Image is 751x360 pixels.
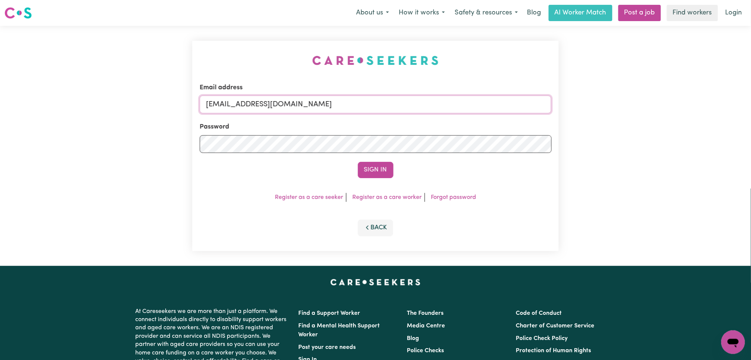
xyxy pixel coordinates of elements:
a: Protection of Human Rights [516,348,591,354]
a: Police Checks [407,348,444,354]
button: Sign In [358,162,393,178]
a: Police Check Policy [516,336,568,341]
input: Email address [200,96,552,113]
a: Careseekers home page [330,279,421,285]
a: Post a job [618,5,661,21]
a: Media Centre [407,323,445,329]
a: AI Worker Match [549,5,612,21]
a: Find workers [667,5,718,21]
a: Find a Support Worker [299,310,360,316]
a: Forgot password [431,194,476,200]
a: Login [721,5,747,21]
a: Blog [523,5,546,21]
a: Register as a care worker [352,194,422,200]
button: How it works [394,5,450,21]
a: Post your care needs [299,344,356,350]
button: Back [358,220,393,236]
label: Email address [200,83,243,93]
a: Careseekers logo [4,4,32,21]
a: Charter of Customer Service [516,323,594,329]
img: Careseekers logo [4,6,32,20]
a: Blog [407,336,419,341]
a: Code of Conduct [516,310,562,316]
a: The Founders [407,310,444,316]
a: Register as a care seeker [275,194,343,200]
label: Password [200,122,229,132]
button: Safety & resources [450,5,523,21]
button: About us [351,5,394,21]
iframe: Button to launch messaging window [721,330,745,354]
a: Find a Mental Health Support Worker [299,323,380,338]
